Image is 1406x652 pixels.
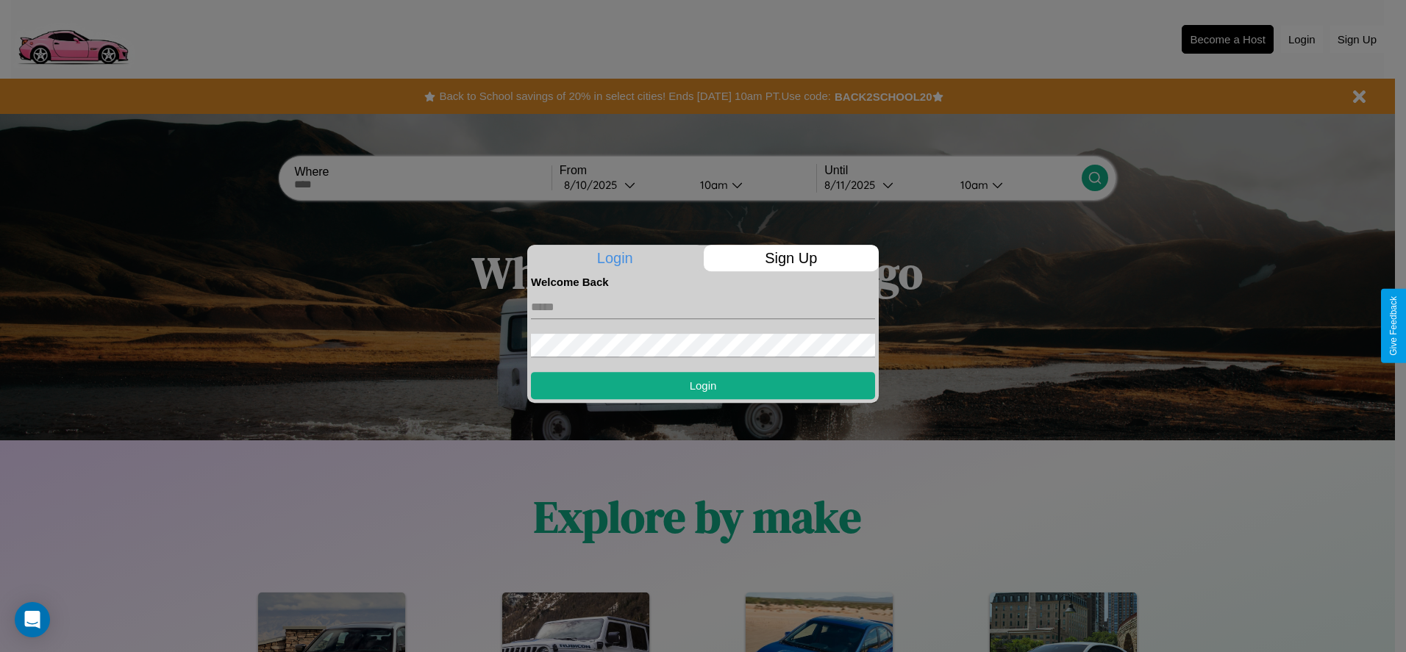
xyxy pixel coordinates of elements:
h4: Welcome Back [531,276,875,288]
button: Login [531,372,875,399]
p: Sign Up [704,245,879,271]
div: Open Intercom Messenger [15,602,50,637]
p: Login [527,245,703,271]
div: Give Feedback [1388,296,1399,356]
